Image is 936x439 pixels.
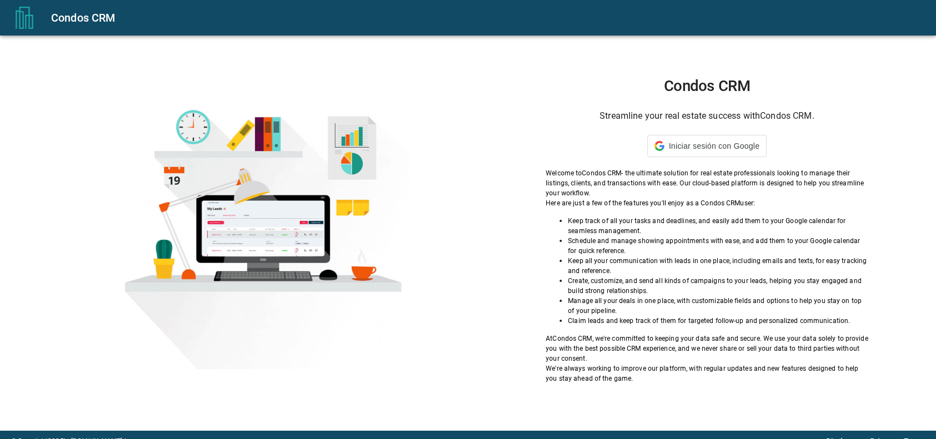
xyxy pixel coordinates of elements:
p: Keep all your communication with leads in one place, including emails and texts, for easy trackin... [568,256,868,276]
span: Iniciar sesión con Google [669,142,759,150]
h6: Streamline your real estate success with Condos CRM . [546,108,868,124]
p: Create, customize, and send all kinds of campaigns to your leads, helping you stay engaged and bu... [568,276,868,296]
p: Claim leads and keep track of them for targeted follow-up and personalized communication. [568,316,868,326]
div: Iniciar sesión con Google [647,135,767,157]
p: We're always working to improve our platform, with regular updates and new features designed to h... [546,364,868,384]
p: Manage all your deals in one place, with customizable fields and options to help you stay on top ... [568,296,868,316]
p: Welcome to Condos CRM - the ultimate solution for real estate professionals looking to manage the... [546,168,868,198]
p: Here are just a few of the features you'll enjoy as a Condos CRM user: [546,198,868,208]
div: Condos CRM [51,9,923,27]
p: At Condos CRM , we're committed to keeping your data safe and secure. We use your data solely to ... [546,334,868,364]
p: Schedule and manage showing appointments with ease, and add them to your Google calendar for quic... [568,236,868,256]
p: Keep track of all your tasks and deadlines, and easily add them to your Google calendar for seaml... [568,216,868,236]
h1: Condos CRM [546,77,868,95]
